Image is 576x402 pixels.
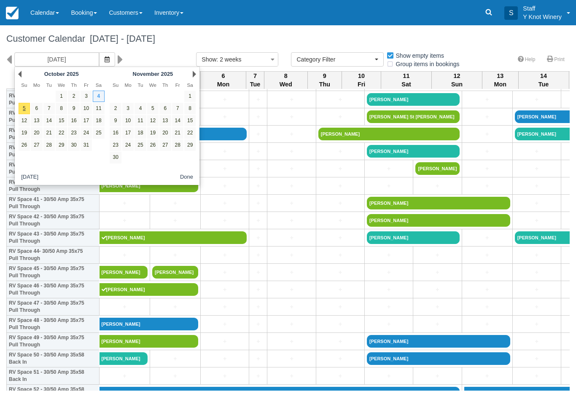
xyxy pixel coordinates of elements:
a: + [203,320,247,329]
a: + [464,303,510,311]
a: 28 [43,139,55,151]
a: + [367,268,411,277]
a: + [515,303,559,311]
a: + [152,199,198,208]
a: 24 [81,127,92,139]
a: + [515,216,559,225]
a: + [203,268,247,277]
a: 10 [122,115,134,126]
a: + [515,354,559,363]
a: 14 [43,115,55,126]
a: + [367,251,411,260]
a: + [318,199,362,208]
a: 22 [184,127,196,139]
a: 26 [147,139,159,151]
a: + [269,233,313,242]
a: + [515,95,559,104]
a: + [515,285,559,294]
th: RV Space 42 - 30/50 Amp 35x75 Pull Through [7,212,100,229]
a: 26 [19,139,30,151]
a: 11 [135,115,146,126]
a: + [464,233,510,242]
a: 30 [110,152,121,163]
a: 15 [56,115,67,126]
a: + [203,372,247,381]
a: + [464,320,510,329]
a: + [464,113,510,121]
a: + [102,303,148,311]
th: 12 Sun [432,71,482,89]
a: 12 [19,115,30,126]
span: Sunday [21,82,27,88]
a: + [251,95,265,104]
th: RV Space 35 - 30/50 Amp 35x75 Pull Through [7,91,100,108]
a: + [269,354,313,363]
p: Y Knot Winery [523,13,562,21]
a: + [415,285,459,294]
a: + [318,95,362,104]
a: [PERSON_NAME] [367,352,510,365]
a: + [415,320,459,329]
span: Thursday [71,82,77,88]
a: + [203,95,247,104]
a: + [415,182,459,190]
span: Saturday [187,82,193,88]
button: [DATE] [18,172,41,183]
th: RV Space 44- 30/50 Amp 35x75 Pull Through [7,247,100,264]
a: + [251,182,265,190]
a: 19 [147,127,159,139]
th: RV Space 37 - 30/50 Amp 35x75 Pull Through [7,126,100,143]
th: 14 Tue [518,71,569,89]
h1: Customer Calendar [6,34,570,44]
a: 4 [135,103,146,114]
a: + [367,285,411,294]
a: 5 [147,103,159,114]
a: + [251,372,265,381]
a: 25 [135,139,146,151]
a: + [269,113,313,121]
a: + [152,354,198,363]
a: 28 [172,139,183,151]
a: 16 [68,115,79,126]
a: [PERSON_NAME] [367,197,510,209]
a: + [318,164,362,173]
a: + [251,216,265,225]
th: 8 Wed [264,71,307,89]
a: Prev [18,71,22,78]
a: 2 [68,91,79,102]
span: Category Filter [296,55,373,64]
a: + [251,130,265,139]
a: 10 [81,103,92,114]
a: 19 [19,127,30,139]
a: + [152,303,198,311]
a: 23 [110,139,121,151]
a: 11 [93,103,104,114]
a: 9 [68,103,79,114]
th: 11 Sat [381,71,432,89]
span: Monday [33,82,40,88]
a: + [515,147,559,156]
a: + [515,337,559,346]
a: + [269,216,313,225]
button: Category Filter [291,52,384,67]
a: + [251,251,265,260]
a: + [464,130,510,139]
a: + [318,268,362,277]
a: + [269,372,313,381]
a: + [203,199,247,208]
span: Wednesday [58,82,65,88]
a: + [251,285,265,294]
a: + [515,372,559,381]
a: + [318,113,362,121]
a: + [269,337,313,346]
a: 15 [184,115,196,126]
th: RV Space 38 - 30/50 Amp 35x75 Pull Through [7,143,100,160]
div: S [504,6,518,20]
a: + [269,199,313,208]
a: Print [542,54,570,66]
a: + [515,268,559,277]
a: + [251,113,265,121]
a: + [251,164,265,173]
a: + [203,216,247,225]
a: + [318,372,362,381]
